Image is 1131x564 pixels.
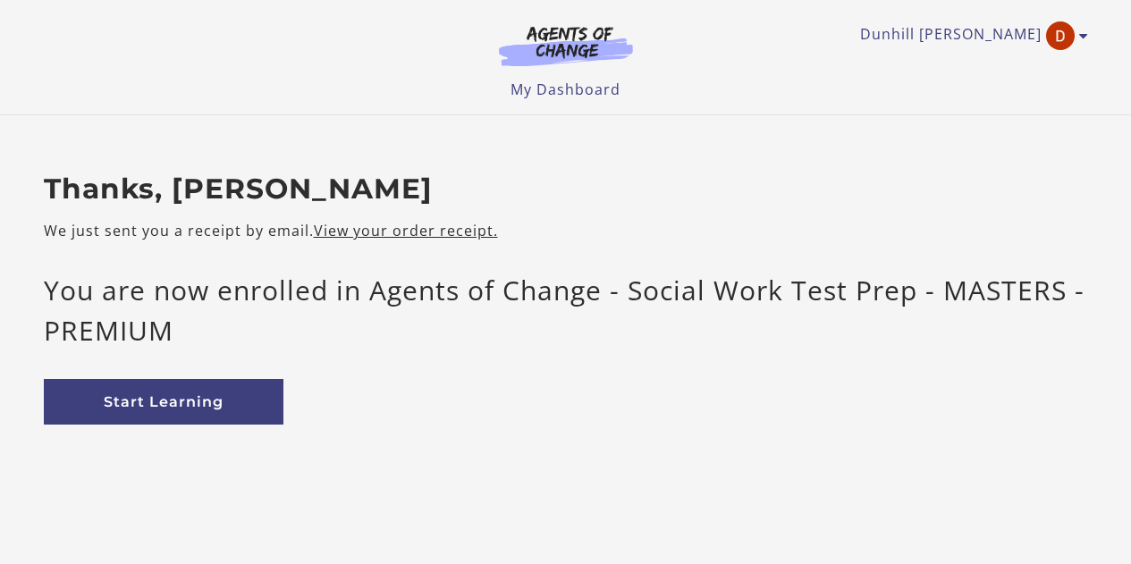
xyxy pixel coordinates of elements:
[480,25,652,66] img: Agents of Change Logo
[44,270,1088,350] p: You are now enrolled in Agents of Change - Social Work Test Prep - MASTERS - PREMIUM
[860,21,1079,50] a: Toggle menu
[314,221,498,240] a: View your order receipt.
[511,80,620,99] a: My Dashboard
[44,220,1088,241] p: We just sent you a receipt by email.
[44,173,1088,206] h2: Thanks, [PERSON_NAME]
[44,379,283,425] a: Start Learning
